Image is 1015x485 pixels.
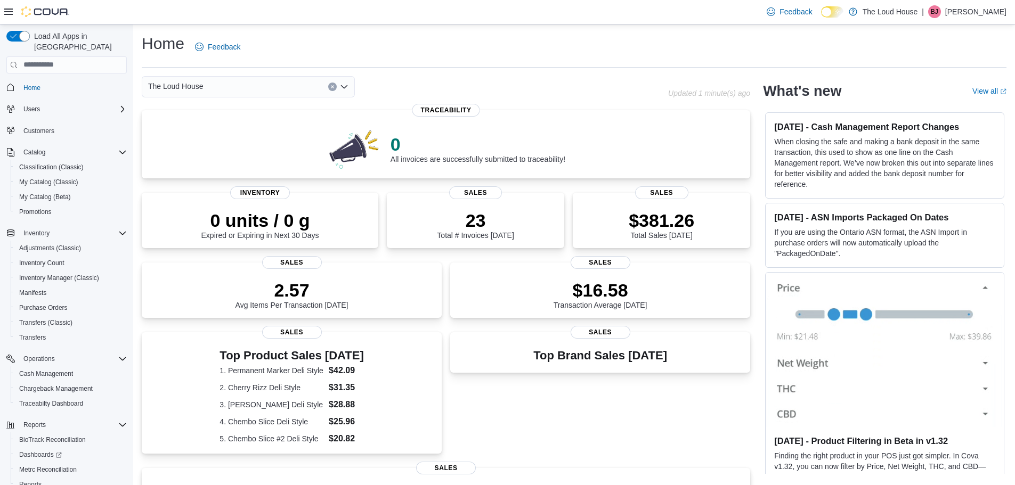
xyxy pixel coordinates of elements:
p: 0 units / 0 g [201,210,319,231]
span: Classification (Classic) [19,163,84,171]
p: The Loud House [863,5,918,18]
dd: $31.35 [329,381,364,394]
button: Clear input [328,83,337,91]
span: Feedback [779,6,812,17]
span: Transfers [19,333,46,342]
dt: 4. Chembo Slice Deli Style [220,416,324,427]
span: Catalog [19,146,127,159]
span: BioTrack Reconciliation [19,435,86,444]
span: My Catalog (Beta) [15,191,127,203]
span: Adjustments (Classic) [19,244,81,252]
span: Metrc Reconciliation [19,465,77,474]
span: BioTrack Reconciliation [15,433,127,446]
p: 23 [437,210,514,231]
h3: Top Brand Sales [DATE] [533,349,667,362]
button: My Catalog (Beta) [11,190,131,204]
a: My Catalog (Classic) [15,176,83,188]
button: Operations [2,351,131,366]
p: If you are using the Ontario ASN format, the ASN Import in purchase orders will now automatically... [774,227,995,259]
button: Reports [2,417,131,432]
button: Catalog [19,146,50,159]
span: Chargeback Management [15,382,127,395]
a: BioTrack Reconciliation [15,433,90,446]
span: Users [23,105,40,113]
span: Customers [19,124,127,137]
span: Sales [571,326,630,339]
span: Inventory [230,186,290,199]
button: My Catalog (Classic) [11,175,131,190]
dt: 3. [PERSON_NAME] Deli Style [220,399,324,410]
p: 0 [391,134,565,155]
img: Cova [21,6,69,17]
span: Sales [416,462,476,474]
span: Operations [19,352,127,365]
div: Total Sales [DATE] [629,210,694,240]
a: Adjustments (Classic) [15,242,85,254]
a: Inventory Count [15,257,69,269]
span: Catalog [23,148,45,157]
span: Transfers (Classic) [19,318,72,327]
span: Cash Management [19,369,73,378]
a: Chargeback Management [15,382,97,395]
span: Transfers (Classic) [15,316,127,329]
span: Traceabilty Dashboard [15,397,127,410]
a: View allExternal link [972,87,1006,95]
button: Transfers (Classic) [11,315,131,330]
p: | [922,5,924,18]
a: Customers [19,125,59,137]
button: Adjustments (Classic) [11,241,131,256]
span: Manifests [19,289,46,297]
span: Cash Management [15,367,127,380]
a: Metrc Reconciliation [15,463,81,476]
button: Customers [2,123,131,138]
a: Home [19,81,45,94]
span: Load All Apps in [GEOGRAPHIC_DATA] [30,31,127,52]
a: Cash Management [15,367,77,380]
button: Chargeback Management [11,381,131,396]
span: Sales [635,186,688,199]
p: [PERSON_NAME] [945,5,1006,18]
button: Traceabilty Dashboard [11,396,131,411]
a: My Catalog (Beta) [15,191,75,203]
button: Operations [19,352,59,365]
button: BioTrack Reconciliation [11,432,131,447]
img: 0 [327,127,382,170]
a: Manifests [15,286,51,299]
dd: $20.82 [329,432,364,445]
span: Sales [449,186,502,199]
button: Home [2,80,131,95]
button: Inventory [2,226,131,241]
span: Home [23,84,40,92]
a: Dashboards [15,448,66,461]
h3: [DATE] - Product Filtering in Beta in v1.32 [774,435,995,446]
p: 2.57 [236,280,348,301]
dt: 1. Permanent Marker Deli Style [220,365,324,376]
h1: Home [142,33,184,54]
button: Inventory [19,227,54,240]
svg: External link [1000,88,1006,95]
p: When closing the safe and making a bank deposit in the same transaction, this used to show as one... [774,136,995,190]
a: Transfers [15,331,50,344]
span: Traceabilty Dashboard [19,399,83,408]
button: Reports [19,418,50,431]
button: Promotions [11,204,131,219]
a: Dashboards [11,447,131,462]
span: Sales [262,256,322,269]
span: My Catalog (Classic) [15,176,127,188]
p: Updated 1 minute(s) ago [668,89,750,97]
span: Feedback [208,42,240,52]
button: Classification (Classic) [11,160,131,175]
a: Feedback [762,1,816,22]
dt: 2. Cherry Rizz Deli Style [220,382,324,393]
span: Sales [571,256,630,269]
span: The Loud House [148,80,204,93]
dt: 5. Chembo Slice #2 Deli Style [220,433,324,444]
span: Inventory Manager (Classic) [15,272,127,284]
span: Promotions [15,205,127,218]
dd: $28.88 [329,398,364,411]
button: Purchase Orders [11,300,131,315]
h3: Top Product Sales [DATE] [220,349,363,362]
button: Manifests [11,285,131,300]
p: $16.58 [554,280,647,301]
